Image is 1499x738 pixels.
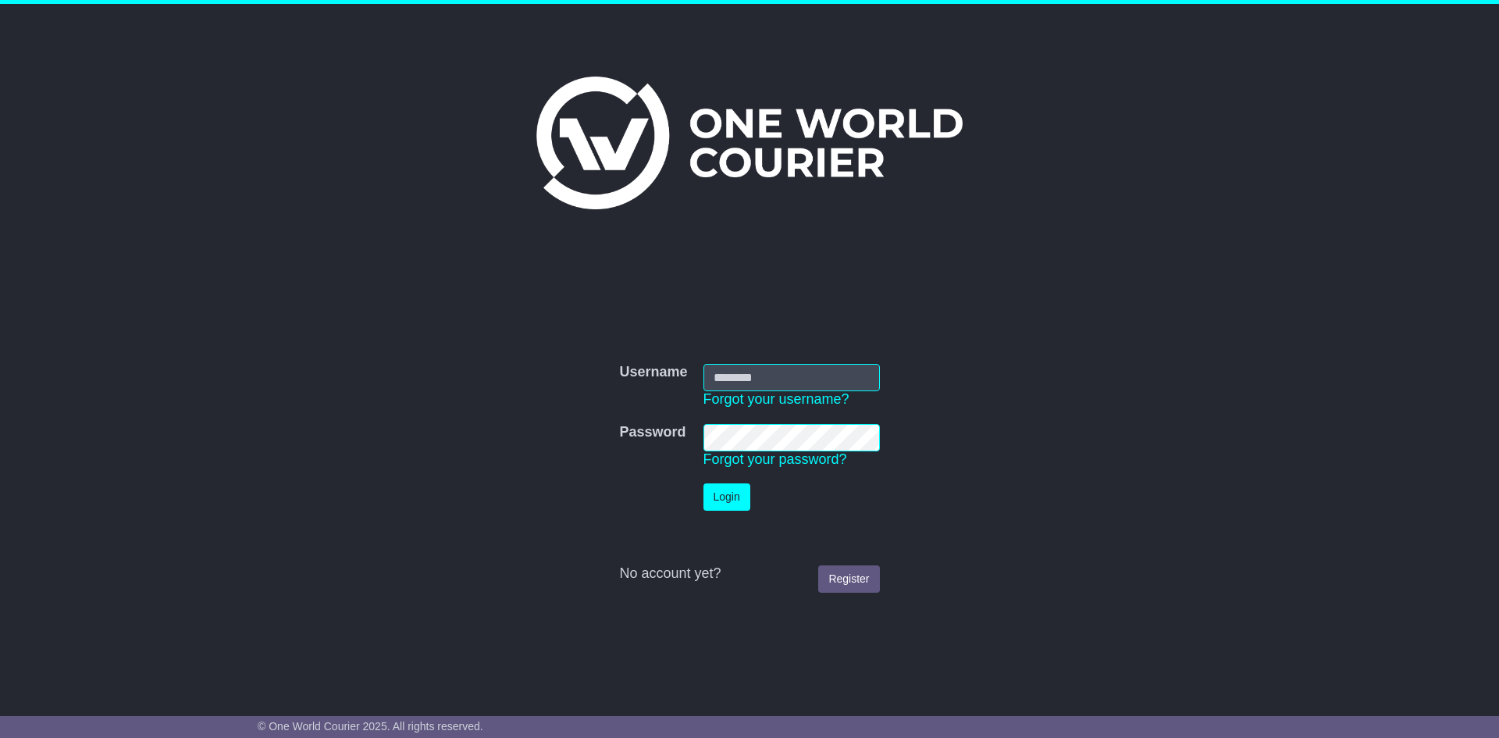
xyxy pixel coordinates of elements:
a: Forgot your password? [703,451,847,467]
img: One World [536,77,963,209]
a: Forgot your username? [703,391,849,407]
a: Register [818,565,879,593]
div: No account yet? [619,565,879,583]
button: Login [703,483,750,511]
span: © One World Courier 2025. All rights reserved. [258,720,483,733]
label: Password [619,424,685,441]
label: Username [619,364,687,381]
